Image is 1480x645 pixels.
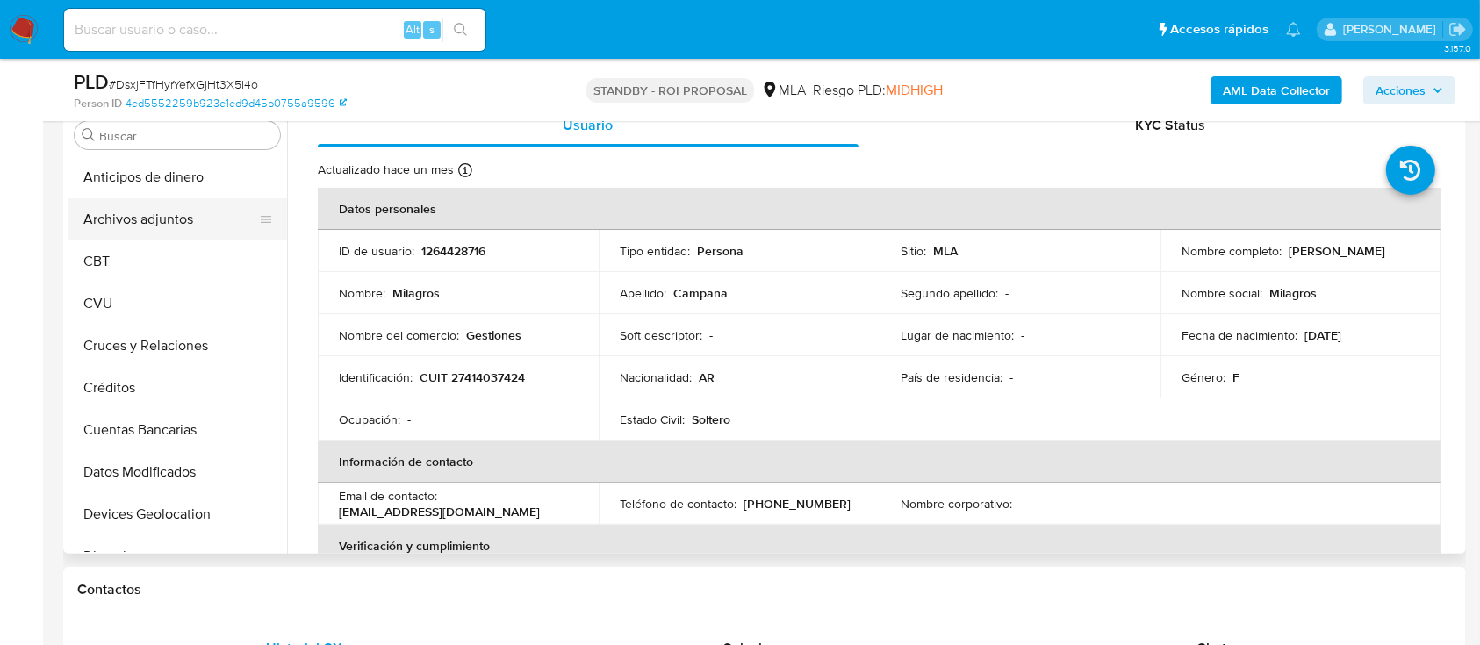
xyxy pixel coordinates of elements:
b: Person ID [74,96,122,111]
span: # DsxjFTfHyrYefxGjHt3X5I4o [109,75,258,93]
button: Créditos [68,367,287,409]
th: Datos personales [318,188,1441,230]
b: PLD [74,68,109,96]
p: Apellido : [620,285,666,301]
p: AR [699,369,715,385]
p: Nombre completo : [1182,243,1282,259]
p: ID de usuario : [339,243,414,259]
p: Nombre corporativo : [901,496,1012,512]
p: [DATE] [1304,327,1341,343]
p: MLA [933,243,958,259]
p: Tipo entidad : [620,243,690,259]
button: Datos Modificados [68,451,287,493]
p: Identificación : [339,369,413,385]
p: Nacionalidad : [620,369,692,385]
p: Actualizado hace un mes [318,161,454,178]
span: Alt [406,21,420,38]
input: Buscar [99,128,273,144]
button: Direcciones [68,535,287,577]
p: Soft descriptor : [620,327,702,343]
p: Género : [1182,369,1225,385]
p: CUIT 27414037424 [420,369,525,385]
span: Usuario [563,115,613,135]
p: Nombre del comercio : [339,327,459,343]
a: Salir [1448,20,1467,39]
p: Campana [673,285,728,301]
p: 1264428716 [421,243,485,259]
p: Segundo apellido : [901,285,998,301]
p: - [1009,369,1013,385]
a: Notificaciones [1286,22,1301,37]
th: Verificación y cumplimiento [318,525,1441,567]
span: 3.157.0 [1444,41,1471,55]
div: MLA [761,81,806,100]
span: KYC Status [1135,115,1205,135]
p: - [1021,327,1024,343]
span: MIDHIGH [886,80,943,100]
p: Gestiones [466,327,521,343]
p: Lugar de nacimiento : [901,327,1014,343]
p: Nombre social : [1182,285,1262,301]
p: Estado Civil : [620,412,685,427]
p: - [709,327,713,343]
button: Cuentas Bancarias [68,409,287,451]
h1: Contactos [77,581,1452,598]
span: Accesos rápidos [1170,20,1268,39]
span: Riesgo PLD: [813,81,943,100]
p: Sitio : [901,243,926,259]
p: STANDBY - ROI PROPOSAL [586,78,754,103]
button: Cruces y Relaciones [68,325,287,367]
button: Devices Geolocation [68,493,287,535]
p: milagros.cisterna@mercadolibre.com [1343,21,1442,38]
p: Teléfono de contacto : [620,496,736,512]
p: - [1005,285,1009,301]
button: Acciones [1363,76,1455,104]
p: - [1019,496,1023,512]
p: [PHONE_NUMBER] [744,496,851,512]
button: AML Data Collector [1211,76,1342,104]
button: search-icon [442,18,478,42]
b: AML Data Collector [1223,76,1330,104]
span: Acciones [1376,76,1426,104]
p: Fecha de nacimiento : [1182,327,1297,343]
p: Email de contacto : [339,488,437,504]
p: Ocupación : [339,412,400,427]
p: - [407,412,411,427]
p: Milagros [1269,285,1317,301]
button: CBT [68,240,287,283]
p: Persona [697,243,744,259]
span: s [429,21,435,38]
button: Buscar [82,128,96,142]
p: [EMAIL_ADDRESS][DOMAIN_NAME] [339,504,540,520]
p: F [1232,369,1239,385]
a: 4ed5552259b923e1ed9d45b0755a9596 [126,96,347,111]
button: Anticipos de dinero [68,156,287,198]
input: Buscar usuario o caso... [64,18,485,41]
th: Información de contacto [318,441,1441,483]
p: Soltero [692,412,730,427]
p: [PERSON_NAME] [1289,243,1385,259]
p: Nombre : [339,285,385,301]
button: CVU [68,283,287,325]
button: Archivos adjuntos [68,198,273,240]
p: País de residencia : [901,369,1002,385]
p: Milagros [392,285,440,301]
